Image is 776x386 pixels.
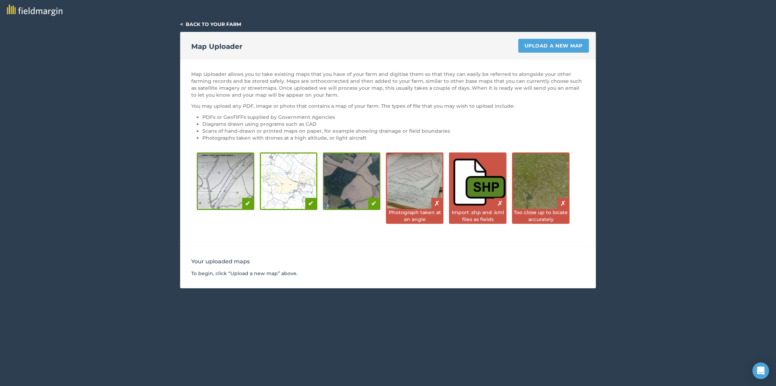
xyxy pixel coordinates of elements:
[7,5,62,16] img: fieldmargin logo
[387,209,442,223] div: Photograph taken at an angle
[494,198,505,209] div: ✗
[261,153,316,209] img: Digital diagram is good
[368,198,379,209] div: ✔
[191,71,585,98] p: Map Uploader allows you to take existing maps that you have of your farm and digitise them so tha...
[752,362,769,379] div: Open Intercom Messenger
[450,153,505,209] img: Shapefiles are bad
[191,42,242,51] h2: Map Uploader
[513,209,568,223] div: Too close up to locate accurately
[305,198,316,209] div: ✔
[387,153,442,209] img: Photos taken at an angle are bad
[202,128,585,134] li: Scans of hand-drawn or printed maps on paper, for example showing drainage or field boundaries
[431,198,442,209] div: ✗
[557,198,568,209] div: ✗
[202,114,585,121] li: PDFs or GeoTIFFs supplied by Government Agencies
[191,103,585,109] p: You may upload any PDF, image or photo that contains a map of your farm. The types of file that y...
[202,121,585,128] li: Diagrams drawn using programs such as CAD
[450,209,505,223] div: Import .shp and .kml files as fields
[180,21,241,27] a: < Back to your farm
[191,270,585,277] p: To begin, click “Upload a new map” above.
[242,198,253,209] div: ✔
[513,153,568,209] img: Close up images are bad
[198,153,253,209] img: Hand-drawn diagram is good
[518,39,589,53] a: Upload a new map
[202,134,585,141] li: Photographs taken with drones at a high altitude, or light aircraft
[191,257,585,266] h3: Your uploaded maps
[324,153,379,209] img: Drone photography is good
